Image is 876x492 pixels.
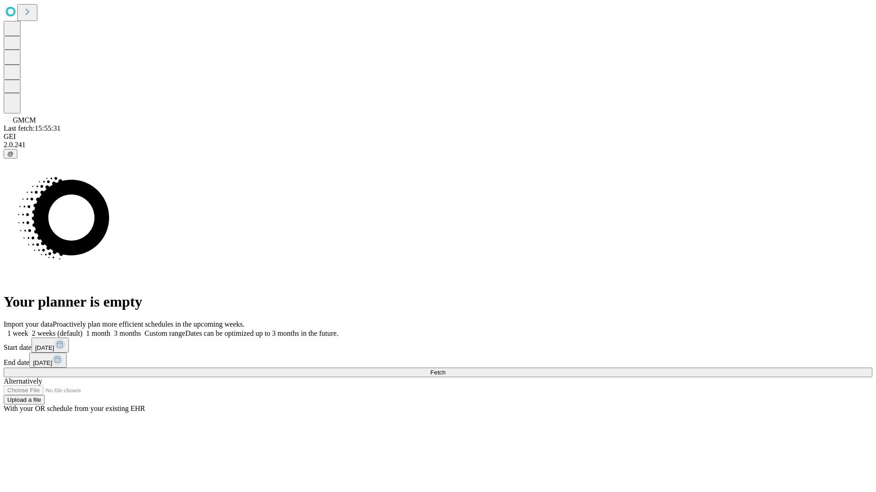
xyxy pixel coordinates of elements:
[4,141,872,149] div: 2.0.241
[29,353,67,368] button: [DATE]
[32,329,83,337] span: 2 weeks (default)
[4,377,42,385] span: Alternatively
[4,124,61,132] span: Last fetch: 15:55:31
[35,344,54,351] span: [DATE]
[33,359,52,366] span: [DATE]
[53,320,245,328] span: Proactively plan more efficient schedules in the upcoming weeks.
[145,329,185,337] span: Custom range
[4,133,872,141] div: GEI
[31,338,69,353] button: [DATE]
[7,329,28,337] span: 1 week
[185,329,338,337] span: Dates can be optimized up to 3 months in the future.
[114,329,141,337] span: 3 months
[4,368,872,377] button: Fetch
[7,150,14,157] span: @
[4,293,872,310] h1: Your planner is empty
[4,338,872,353] div: Start date
[430,369,445,376] span: Fetch
[4,149,17,159] button: @
[13,116,36,124] span: GMCM
[4,353,872,368] div: End date
[4,405,145,412] span: With your OR schedule from your existing EHR
[86,329,110,337] span: 1 month
[4,320,53,328] span: Import your data
[4,395,45,405] button: Upload a file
